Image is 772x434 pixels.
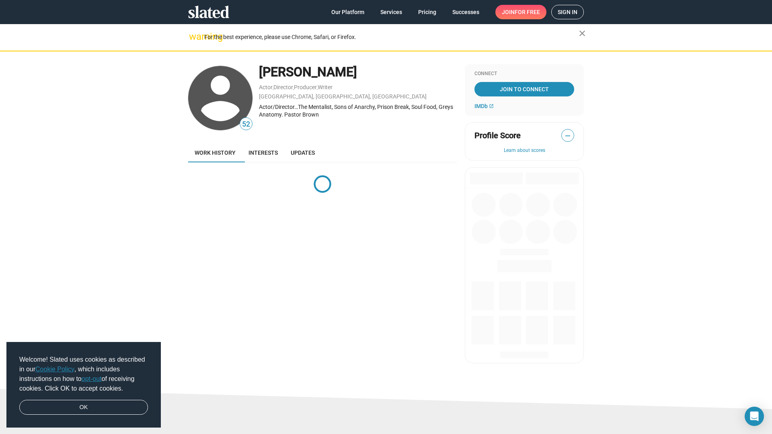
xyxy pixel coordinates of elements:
span: Interests [248,149,278,156]
a: Sign in [551,5,584,19]
a: Updates [284,143,321,162]
span: for free [515,5,540,19]
a: Actor [259,84,273,90]
a: Successes [446,5,486,19]
span: Work history [195,149,236,156]
a: opt-out [82,375,102,382]
mat-icon: warning [189,32,199,41]
a: IMDb [474,103,494,109]
a: Director [273,84,293,90]
a: Work history [188,143,242,162]
span: Successes [452,5,479,19]
div: Actor/Director…The Mentalist, Sons of Anarchy, Prison Break, Soul Food, Greys Anatomy. Pastor Brown [259,103,457,118]
span: Join [502,5,540,19]
mat-icon: close [577,29,587,38]
span: Profile Score [474,130,521,141]
span: Sign in [558,5,577,19]
div: For the best experience, please use Chrome, Safari, or Firefox. [204,32,579,43]
div: [PERSON_NAME] [259,63,457,81]
a: Writer [318,84,333,90]
a: Pricing [412,5,443,19]
a: Cookie Policy [35,366,74,373]
span: 52 [240,119,252,130]
button: Learn about scores [474,147,574,154]
span: Welcome! Slated uses cookies as described in our , which includes instructions on how to of recei... [19,355,148,393]
span: , [293,86,294,90]
a: Producer [294,84,317,90]
a: Join To Connect [474,82,574,96]
a: Our Platform [325,5,371,19]
a: [GEOGRAPHIC_DATA], [GEOGRAPHIC_DATA], [GEOGRAPHIC_DATA] [259,93,427,100]
span: Our Platform [331,5,364,19]
mat-icon: open_in_new [489,104,494,108]
a: Services [374,5,409,19]
span: Services [380,5,402,19]
div: cookieconsent [6,342,161,428]
span: Pricing [418,5,436,19]
span: Join To Connect [476,82,573,96]
span: — [562,131,574,141]
a: Joinfor free [495,5,546,19]
span: , [317,86,318,90]
a: Interests [242,143,284,162]
div: Open Intercom Messenger [745,407,764,426]
a: dismiss cookie message [19,400,148,415]
span: IMDb [474,103,488,109]
div: Connect [474,71,574,77]
span: Updates [291,149,315,156]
